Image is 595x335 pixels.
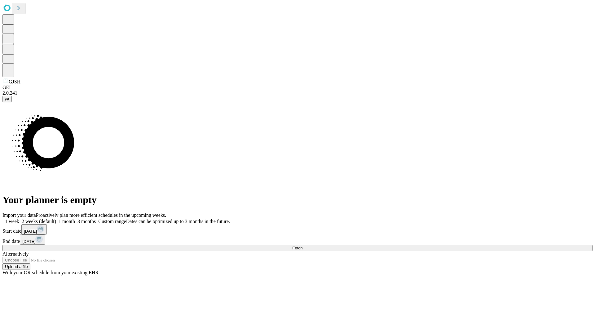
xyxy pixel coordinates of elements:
button: [DATE] [20,234,45,245]
span: [DATE] [22,239,35,244]
button: @ [2,96,12,102]
button: Fetch [2,245,593,251]
div: 2.0.241 [2,90,593,96]
span: With your OR schedule from your existing EHR [2,270,99,275]
div: Start date [2,224,593,234]
span: 2 weeks (default) [22,219,56,224]
span: [DATE] [24,229,37,234]
span: 1 month [59,219,75,224]
span: 1 week [5,219,19,224]
span: Custom range [98,219,126,224]
span: Proactively plan more efficient schedules in the upcoming weeks. [36,212,166,218]
span: 3 months [77,219,96,224]
span: GJSH [9,79,20,84]
div: GEI [2,85,593,90]
span: Alternatively [2,251,29,257]
h1: Your planner is empty [2,194,593,206]
span: Import your data [2,212,36,218]
div: End date [2,234,593,245]
button: Upload a file [2,263,30,270]
span: Fetch [292,246,302,250]
span: @ [5,97,9,101]
span: Dates can be optimized up to 3 months in the future. [126,219,230,224]
button: [DATE] [21,224,47,234]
